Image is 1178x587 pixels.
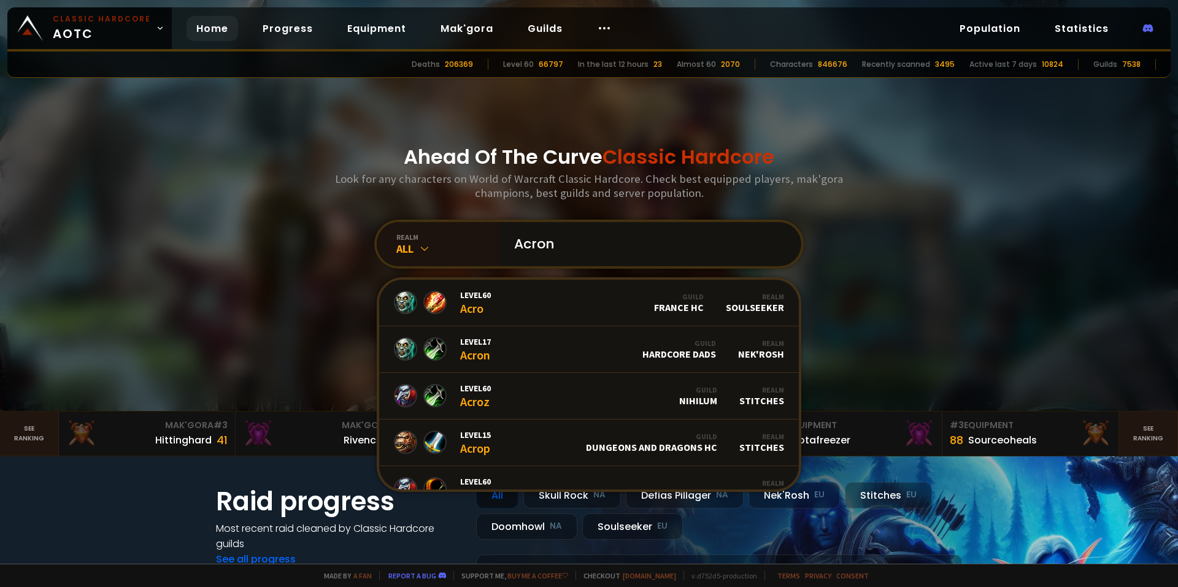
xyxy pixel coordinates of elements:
[66,419,228,432] div: Mak'Gora
[726,292,784,301] div: Realm
[1045,16,1118,41] a: Statistics
[726,292,784,313] div: Soulseeker
[602,143,774,171] span: Classic Hardcore
[935,59,955,70] div: 3495
[396,232,499,242] div: realm
[59,412,236,456] a: Mak'Gora#3Hittinghard41
[716,489,728,501] small: NA
[216,552,296,566] a: See all progress
[460,476,491,487] span: Level 60
[253,16,323,41] a: Progress
[739,432,784,453] div: Stitches
[626,482,744,508] div: Defias Pillager
[862,59,930,70] div: Recently scanned
[187,16,238,41] a: Home
[1093,59,1117,70] div: Guilds
[738,339,784,360] div: Nek'Rosh
[623,571,676,580] a: [DOMAIN_NAME]
[738,339,784,348] div: Realm
[412,59,440,70] div: Deaths
[379,466,799,513] a: Level60AcrozRealmSkull Rock
[654,292,704,301] div: Guild
[805,571,831,580] a: Privacy
[353,571,372,580] a: a fan
[396,242,499,256] div: All
[777,571,800,580] a: Terms
[460,476,491,502] div: Acroz
[344,432,382,448] div: Rivench
[155,432,212,448] div: Hittinghard
[53,13,151,25] small: Classic Hardcore
[749,482,840,508] div: Nek'Rosh
[968,432,1037,448] div: Sourceoheals
[216,482,461,521] h1: Raid progress
[476,513,577,540] div: Doomhowl
[683,571,757,580] span: v. d752d5 - production
[654,292,704,313] div: FRANCE HC
[942,412,1119,456] a: #3Equipment88Sourceoheals
[460,336,491,363] div: Acron
[217,432,228,448] div: 41
[1119,412,1178,456] a: Seeranking
[657,520,668,532] small: EU
[729,478,784,488] div: Realm
[445,59,473,70] div: 206369
[503,59,534,70] div: Level 60
[404,142,774,172] h1: Ahead Of The Curve
[460,383,491,409] div: Acroz
[243,419,404,432] div: Mak'Gora
[453,571,568,580] span: Support me,
[739,385,784,394] div: Realm
[550,520,562,532] small: NA
[739,432,784,441] div: Realm
[7,7,172,49] a: Classic HardcoreAOTC
[476,482,518,508] div: All
[476,554,962,587] a: a month agozgpetri on godDefias Pillager8 /90
[507,222,787,266] input: Search a character...
[388,571,436,580] a: Report a bug
[317,571,372,580] span: Made by
[969,59,1037,70] div: Active last 7 days
[1122,59,1141,70] div: 7538
[586,432,717,453] div: Dungeons and Dragons HC
[539,59,563,70] div: 66797
[642,339,716,360] div: Hardcore Dads
[431,16,503,41] a: Mak'gora
[518,16,572,41] a: Guilds
[791,432,850,448] div: Notafreezer
[677,59,716,70] div: Almost 60
[950,16,1030,41] a: Population
[818,59,847,70] div: 846676
[739,385,784,407] div: Stitches
[653,59,662,70] div: 23
[330,172,848,200] h3: Look for any characters on World of Warcraft Classic Hardcore. Check best equipped players, mak'g...
[507,571,568,580] a: Buy me a coffee
[906,489,917,501] small: EU
[679,385,717,407] div: Nihilum
[216,521,461,551] h4: Most recent raid cleaned by Classic Hardcore guilds
[814,489,825,501] small: EU
[460,290,491,316] div: Acro
[845,482,932,508] div: Stitches
[53,13,151,43] span: AOTC
[460,383,491,394] span: Level 60
[460,429,491,456] div: Acrop
[950,432,963,448] div: 88
[337,16,416,41] a: Equipment
[523,482,621,508] div: Skull Rock
[642,339,716,348] div: Guild
[950,419,1111,432] div: Equipment
[576,571,676,580] span: Checkout
[770,59,813,70] div: Characters
[679,385,717,394] div: Guild
[766,412,942,456] a: #2Equipment88Notafreezer
[379,373,799,420] a: Level60AcrozGuildNihilumRealmStitches
[460,336,491,347] span: Level 17
[578,59,649,70] div: In the last 12 hours
[586,432,717,441] div: Guild
[721,59,740,70] div: 2070
[379,326,799,373] a: Level17AcronGuildHardcore DadsRealmNek'Rosh
[214,419,228,431] span: # 3
[729,478,784,500] div: Skull Rock
[1042,59,1063,70] div: 10824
